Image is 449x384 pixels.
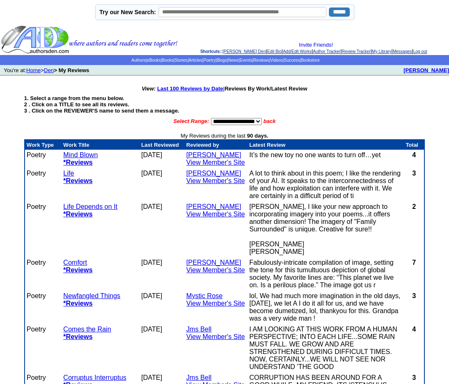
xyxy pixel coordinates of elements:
[63,159,93,166] a: *Reviews
[25,201,62,257] td: Poetry
[186,177,245,184] a: View Member's Site
[406,142,418,148] font: Total
[186,374,211,381] a: Jms Bell
[216,58,227,63] a: Blogs
[248,150,404,168] td: It’s the new toy no one wants to turn off…yet
[25,168,62,201] td: Poetry
[140,150,185,168] td: [DATE]
[248,257,404,291] td: Fabulously-intricate compilation of image, setting the tone for this tumultuous depiction of glob...
[141,142,179,148] font: Last Reviewed
[1,25,178,54] img: header_logo2.gif
[263,118,276,124] font: back
[186,142,219,148] font: Reviewed by
[157,85,223,92] a: Last 100 Reviews by Date
[186,203,241,210] a: [PERSON_NAME]
[63,211,93,218] a: *Reviews
[240,58,253,63] a: Events
[248,201,404,257] td: [PERSON_NAME], I like your new approach to incorporating imagery into your poems...it offers anot...
[188,58,202,63] a: Articles
[404,66,449,73] a: [PERSON_NAME]
[25,291,62,324] td: Poetry
[25,257,62,291] td: Poetry
[413,49,427,54] a: Log out
[140,324,185,372] td: [DATE]
[412,151,416,158] b: 4
[412,259,416,266] b: 7
[253,58,269,63] a: Reviews
[63,333,93,340] a: *Reviews
[186,292,223,299] a: Mystic Rose
[63,151,98,158] a: Mind Blown
[100,9,156,15] label: Try our New Search:
[173,118,209,124] font: Select Range:
[186,326,211,333] a: Jms Bell
[131,58,145,63] a: Authors
[63,170,74,177] a: Life
[248,168,404,201] td: A lot to think about in this poem; I like the rendering of your AI. It speaks to the interconnect...
[63,177,93,184] a: *Reviews
[140,201,185,257] td: [DATE]
[63,300,93,307] a: *Reviews
[225,85,307,92] b: Reviews By Work/Latest Review
[186,333,245,340] a: View Member's Site
[181,133,245,139] font: My Reviews during the last
[186,211,245,218] a: View Member's Site
[26,67,41,73] a: Home
[63,259,87,266] a: Comfort
[63,326,111,333] a: Comes the Rain
[175,58,188,63] a: Stories
[179,42,448,54] div: : | | | | | | |
[393,49,412,54] a: Messages
[63,266,93,274] a: *Reviews
[4,67,89,73] font: You're at: >
[223,49,266,54] a: [PERSON_NAME] Den
[249,142,286,148] font: Latest Review
[140,168,185,201] td: [DATE]
[63,203,118,210] a: Life Depends on It
[283,49,312,54] a: Add/Edit Works
[313,49,341,54] a: Author Tracker
[372,49,391,54] a: My Library
[228,58,238,63] a: News
[412,170,416,177] b: 3
[63,142,89,148] font: Work Title
[200,49,221,54] span: Shortcuts:
[186,170,241,177] a: [PERSON_NAME]
[44,67,54,73] a: Den
[301,58,320,63] a: Bookstore
[140,291,185,324] td: [DATE]
[186,259,241,266] a: [PERSON_NAME]
[412,374,416,381] b: 3
[248,324,404,372] td: I AM LOOKING AT THIS WORK FROM A HUMAN PERSPECTIVE; INTO EACH LIFE...SOME RAIN MUST FALL. WE GROW...
[404,67,449,73] b: [PERSON_NAME]
[267,49,281,54] a: Edit Bio
[147,58,161,63] a: eBooks
[142,85,156,92] i: View:
[27,142,54,148] font: Work Type
[412,203,416,210] b: 2
[162,58,173,63] a: Books
[186,151,241,158] a: [PERSON_NAME]
[284,58,300,63] a: Success
[186,159,245,166] a: View Member's Site
[342,49,371,54] a: Review Tracker
[25,150,62,168] td: Poetry
[186,300,245,307] a: View Member's Site
[412,292,416,299] b: 3
[142,85,307,92] font: |
[299,42,333,48] a: Invite Friends!
[247,133,268,139] b: 90 days.
[24,95,179,114] strong: 1. Select a range from the menu below. 2 . Click on a TITLE to see all its reviews. 3 . Click on ...
[248,291,404,324] td: lol, We had much more imagination in the old days, [DATE], we let A I do it all for us, and we ha...
[63,292,120,299] a: Newfangled Things
[63,374,126,381] a: Corruptus Interruptus
[186,266,245,274] a: View Member's Site
[270,58,283,63] a: Videos
[412,326,416,333] b: 4
[25,324,62,372] td: Poetry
